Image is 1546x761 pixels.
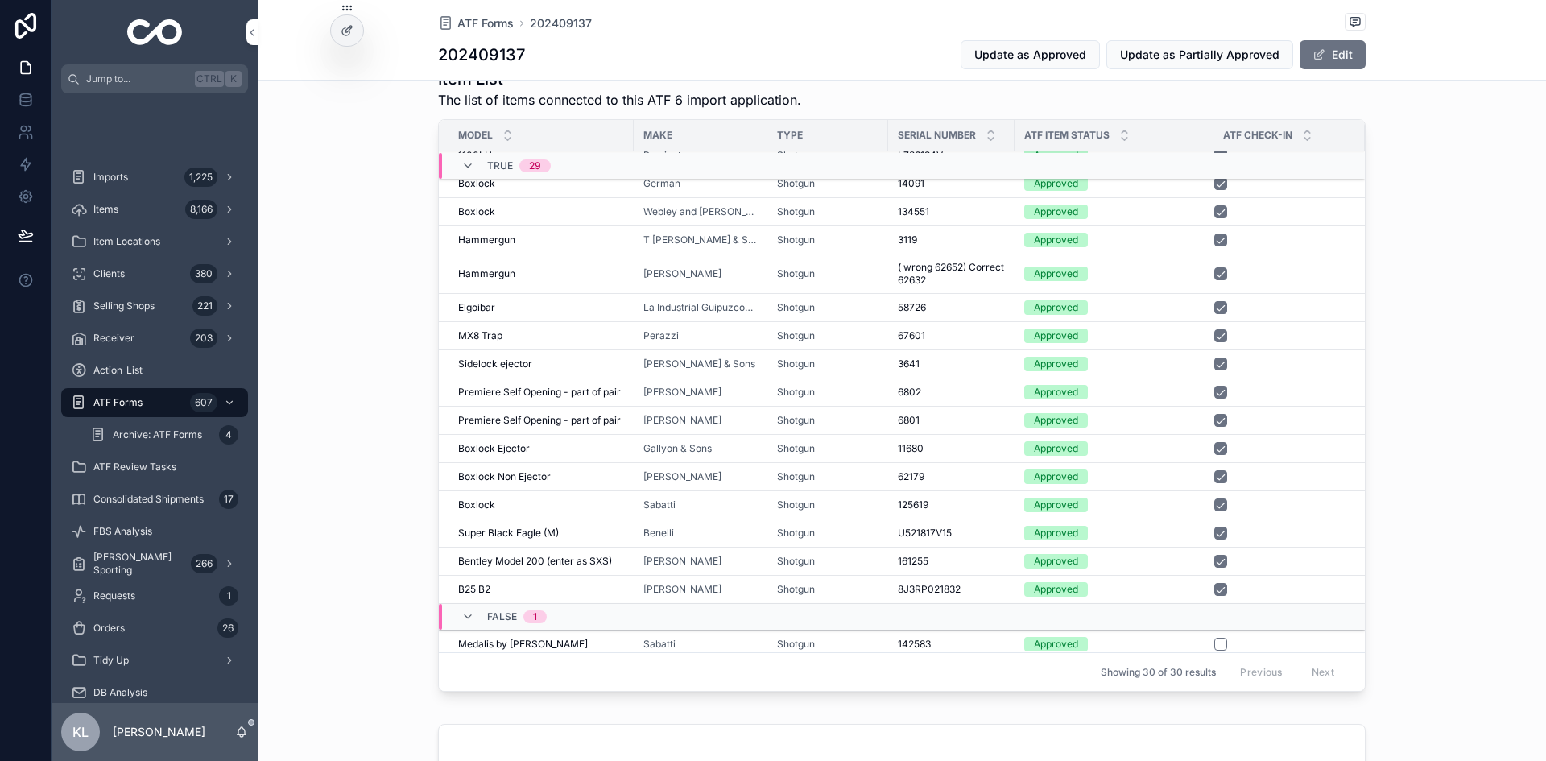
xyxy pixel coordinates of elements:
[643,329,679,342] a: Perazzi
[113,724,205,740] p: [PERSON_NAME]
[777,555,815,568] span: Shotgun
[458,301,624,314] a: Elgoibar
[1034,498,1078,512] div: Approved
[458,386,624,399] a: Premiere Self Opening - part of pair
[61,614,248,643] a: Orders26
[898,234,917,246] span: 3119
[61,195,248,224] a: Items8,166
[61,259,248,288] a: Clients380
[1024,469,1204,484] a: Approved
[93,525,152,538] span: FBS Analysis
[93,461,176,474] span: ATF Review Tasks
[777,301,815,314] a: Shotgun
[643,414,721,427] span: [PERSON_NAME]
[898,638,931,651] span: 142583
[93,589,135,602] span: Requests
[93,493,204,506] span: Consolidated Shipments
[898,301,926,314] span: 58726
[777,234,815,246] a: Shotgun
[93,551,184,577] span: [PERSON_NAME] Sporting
[217,618,238,638] div: 26
[61,549,248,578] a: [PERSON_NAME] Sporting266
[643,267,721,280] span: [PERSON_NAME]
[777,527,815,540] a: Shotgun
[898,527,1005,540] a: U521817V15
[777,583,815,596] span: Shotgun
[777,555,878,568] a: Shotgun
[1024,498,1204,512] a: Approved
[643,638,758,651] a: Sabatti
[777,414,815,427] span: Shotgun
[219,490,238,509] div: 17
[1101,665,1216,678] span: Showing 30 of 30 results
[1024,176,1204,191] a: Approved
[898,177,924,190] span: 14091
[643,583,721,596] span: [PERSON_NAME]
[1223,129,1292,142] span: ATF Check-In
[777,442,815,455] a: Shotgun
[643,442,712,455] a: Gallyon & Sons
[777,527,878,540] a: Shotgun
[643,177,680,190] span: German
[898,638,1005,651] a: 142583
[219,425,238,445] div: 4
[643,498,676,511] a: Sabatti
[458,527,624,540] a: Super Black Eagle (M)
[487,610,517,623] span: FALSE
[777,329,815,342] a: Shotgun
[61,581,248,610] a: Requests1
[974,47,1086,63] span: Update as Approved
[777,638,815,651] a: Shotgun
[898,498,1005,511] a: 125619
[93,654,129,667] span: Tidy Up
[1024,526,1204,540] a: Approved
[777,234,878,246] a: Shotgun
[458,177,624,190] a: Boxlock
[643,470,758,483] a: [PERSON_NAME]
[1120,47,1279,63] span: Update as Partially Approved
[458,638,624,651] a: Medalis by [PERSON_NAME]
[1024,582,1204,597] a: Approved
[898,527,952,540] span: U521817V15
[1034,357,1078,371] div: Approved
[458,386,621,399] span: Premiere Self Opening - part of pair
[643,555,721,568] a: [PERSON_NAME]
[777,638,878,651] a: Shotgun
[1024,357,1204,371] a: Approved
[184,168,217,187] div: 1,225
[643,414,758,427] a: [PERSON_NAME]
[777,442,878,455] a: Shotgun
[1024,385,1204,399] a: Approved
[458,470,551,483] span: Boxlock Non Ejector
[93,686,147,699] span: DB Analysis
[93,332,134,345] span: Receiver
[438,43,525,66] h1: 202409137
[777,386,878,399] a: Shotgun
[113,428,202,441] span: Archive: ATF Forms
[93,622,125,635] span: Orders
[643,205,758,218] a: Webley and [PERSON_NAME]
[777,177,815,190] a: Shotgun
[777,205,815,218] a: Shotgun
[458,470,624,483] a: Boxlock Non Ejector
[643,527,758,540] a: Benelli
[898,261,1005,287] span: ( wrong 62652) Correct 62632
[898,386,921,399] span: 6802
[643,470,721,483] a: [PERSON_NAME]
[898,442,924,455] span: 11680
[1034,526,1078,540] div: Approved
[458,267,624,280] a: Hammergun
[643,386,721,399] a: [PERSON_NAME]
[458,301,495,314] span: Elgoibar
[777,205,878,218] a: Shotgun
[898,555,1005,568] a: 161255
[1034,205,1078,219] div: Approved
[898,358,920,370] span: 3641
